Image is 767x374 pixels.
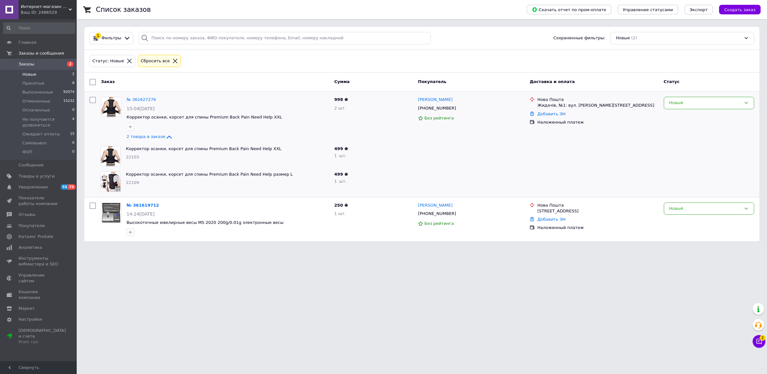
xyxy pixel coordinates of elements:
span: 2 [760,335,765,341]
div: Ваш ID: 2486529 [21,10,77,15]
span: 2 [72,72,74,77]
span: Аналитика [19,245,42,250]
img: Фото товару [101,97,121,117]
div: Наложенный платеж [537,119,658,125]
span: Товары и услуги [19,173,55,179]
span: Маркет [19,306,35,311]
span: 4 [72,117,74,128]
span: 0 [72,140,74,146]
span: 499 ₴ [334,146,348,151]
span: Инструменты вебмастера и SEO [19,256,59,267]
span: Без рейтинга [424,221,454,226]
span: 1 шт. [334,179,346,184]
button: Управление статусами [618,5,678,14]
span: [PHONE_NUMBER] [418,106,456,111]
span: Доставка и оплата [530,79,575,84]
span: 250 ₴ [334,203,348,208]
span: Заказ [101,79,115,84]
span: Отмененные [22,98,50,104]
span: 0 [72,107,74,113]
span: Управление сайтом [19,272,59,284]
span: Заказы и сообщения [19,50,64,56]
span: 14:24[DATE] [127,211,155,217]
span: Кошелек компании [19,289,59,301]
span: 499 ₴ [334,172,348,177]
a: № 361627276 [127,97,156,102]
span: Без рейтинга [424,116,454,120]
span: Каталог ProSale [19,234,53,240]
span: Отзывы [19,212,35,218]
span: [DEMOGRAPHIC_DATA] и счета [19,328,66,345]
span: 998 ₴ [334,97,348,102]
span: Ожидает оплаты [22,131,60,137]
a: Добавить ЭН [537,217,565,222]
div: Нова Пошта [537,202,658,208]
img: Фото товару [102,203,121,223]
span: (2) [631,35,637,40]
span: Создать заказ [724,7,755,12]
span: Выполненные [22,89,53,95]
a: Корректор осанки, корсет для спины Premium Back Pain Need Help XXL [126,146,282,151]
a: [PERSON_NAME] [418,202,453,209]
a: Высокоточные ювелирные весы MS 2020 200g/0.01g электронные весы [127,220,283,225]
button: Скачать отчет по пром-оплате [527,5,611,14]
span: 92074 [63,89,74,95]
div: Prom топ [19,339,66,345]
span: Управление статусами [623,7,673,12]
button: Чат с покупателем2 [753,335,765,348]
span: Сохраненные фильтры: [553,35,605,41]
input: Поиск [3,22,75,34]
a: Корректор осанки, корсет для спины Premium Back Pain Need Help размер L [126,172,293,177]
span: Главная [19,40,36,45]
a: № 361619712 [127,203,159,208]
span: Статус [664,79,680,84]
span: Заказы [19,61,34,67]
span: 15232 [63,98,74,104]
span: Новые [616,35,630,41]
button: Экспорт [685,5,713,14]
span: Уведомления [19,184,48,190]
span: 2 товара в заказе [127,134,165,139]
a: Корректор осанки, корсет для спины Premium Back Pain Need Help XXL [127,115,282,119]
span: Новые [22,72,36,77]
img: Фото товару [101,172,120,192]
div: Новый [669,205,741,212]
span: 55 [61,184,68,190]
span: [PHONE_NUMBER] [418,211,456,216]
a: Создать заказ [713,7,761,12]
input: Поиск по номеру заказа, ФИО покупателя, номеру телефона, Email, номеру накладной [138,32,431,44]
span: Скачать отчет по пром-оплате [532,7,606,12]
span: 15 [70,131,74,137]
a: Фото товару [101,202,121,223]
div: 1 [95,33,101,39]
span: 75 [68,184,75,190]
a: [PERSON_NAME] [418,97,453,103]
span: Экспорт [690,7,708,12]
img: Фото товару [101,146,120,166]
div: Наложенный платеж [537,225,658,231]
span: 22109 [126,180,139,185]
span: 22103 [126,155,139,159]
span: ФОП [22,149,32,155]
span: Интернет-магазин «Gadgetarium» [21,4,69,10]
div: Новый [669,100,741,106]
div: Статус: Новые [91,58,125,65]
a: Фото товару [101,97,121,117]
a: 2 товара в заказе [127,134,173,139]
span: 15:04[DATE] [127,106,155,111]
span: Покупатель [418,79,446,84]
div: Сбросить все [139,58,171,65]
span: 2 [67,61,74,67]
span: 1 шт. [334,153,346,158]
span: Покупатели [19,223,45,229]
span: Настройки [19,317,42,322]
span: 1 шт. [334,211,346,216]
span: Фильтры [102,35,121,41]
span: Принятые [22,80,44,86]
div: Нова Пошта [537,97,658,103]
button: Создать заказ [719,5,761,14]
span: Показатели работы компании [19,195,59,207]
span: Сообщения [19,162,43,168]
div: [STREET_ADDRESS] [537,208,658,214]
